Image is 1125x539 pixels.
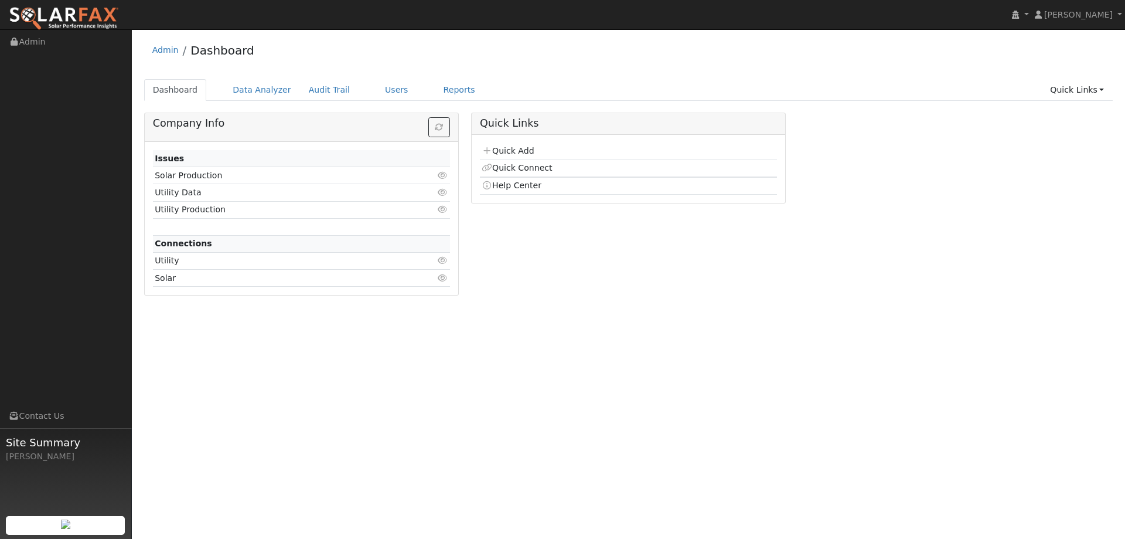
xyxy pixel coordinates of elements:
i: Click to view [438,188,448,196]
a: Data Analyzer [224,79,300,101]
a: Reports [435,79,484,101]
strong: Connections [155,239,212,248]
img: SolarFax [9,6,119,31]
span: [PERSON_NAME] [1044,10,1113,19]
td: Solar Production [153,167,402,184]
a: Audit Trail [300,79,359,101]
a: Dashboard [144,79,207,101]
i: Click to view [438,171,448,179]
span: Site Summary [6,435,125,450]
h5: Company Info [153,117,450,130]
strong: Issues [155,154,184,163]
a: Help Center [482,181,541,190]
td: Utility [153,252,402,269]
img: retrieve [61,520,70,529]
a: Quick Links [1041,79,1113,101]
i: Click to view [438,205,448,213]
a: Users [376,79,417,101]
a: Quick Add [482,146,534,155]
td: Utility Production [153,201,402,218]
a: Admin [152,45,179,55]
a: Dashboard [190,43,254,57]
i: Click to view [438,256,448,265]
h5: Quick Links [480,117,777,130]
td: Utility Data [153,184,402,201]
a: Quick Connect [482,163,552,172]
td: Solar [153,270,402,287]
i: Click to view [438,274,448,282]
div: [PERSON_NAME] [6,450,125,463]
